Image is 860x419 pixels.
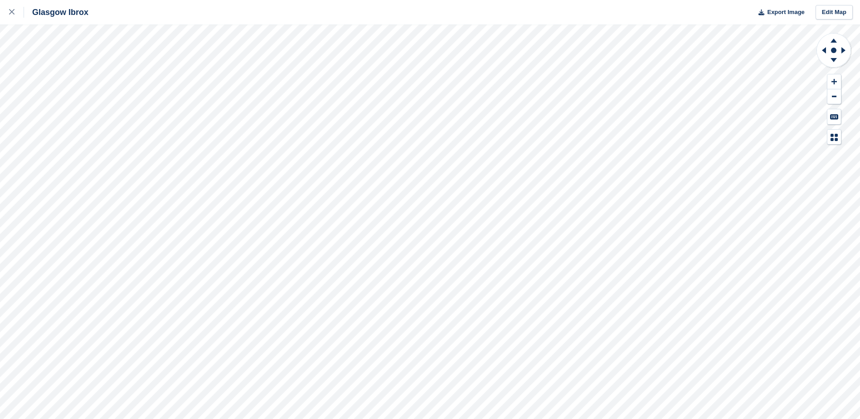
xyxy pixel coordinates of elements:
[767,8,804,17] span: Export Image
[827,130,841,145] button: Map Legend
[24,7,88,18] div: Glasgow Ibrox
[753,5,805,20] button: Export Image
[827,89,841,104] button: Zoom Out
[816,5,853,20] a: Edit Map
[827,74,841,89] button: Zoom In
[827,109,841,124] button: Keyboard Shortcuts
